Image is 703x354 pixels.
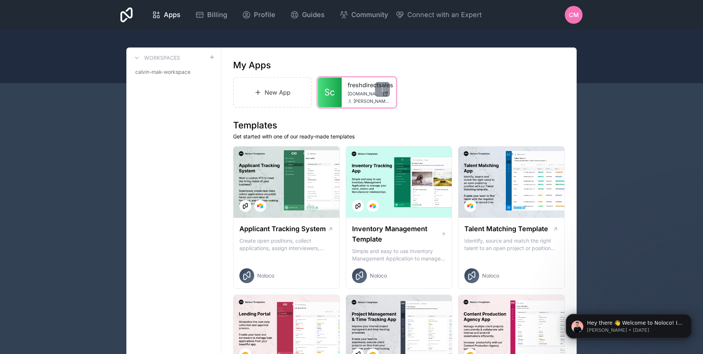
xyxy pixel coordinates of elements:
[146,7,186,23] a: Apps
[348,91,379,97] span: [DOMAIN_NAME]
[334,7,394,23] a: Community
[407,10,482,20] span: Connect with an Expert
[254,10,275,20] span: Profile
[464,224,548,234] h1: Talent Matching Template
[464,237,558,252] p: Identify, source and match the right talent to an open project or position with our Talent Matchi...
[164,10,180,20] span: Apps
[284,7,331,23] a: Guides
[370,272,387,279] span: Noloco
[239,224,326,234] h1: Applicant Tracking System
[233,119,565,131] h1: Templates
[233,59,271,71] h1: My Apps
[569,10,579,19] span: CM
[352,248,446,262] p: Simple and easy to use Inventory Management Application to manage your stock, orders and Manufact...
[354,98,390,104] span: [PERSON_NAME][EMAIL_ADDRESS][DOMAIN_NAME]
[555,298,703,350] iframe: Intercom notifications message
[482,272,499,279] span: Noloco
[189,7,233,23] a: Billing
[135,68,190,76] span: calvin-mak-workspace
[348,81,390,89] a: freshdirectsales
[144,54,180,62] h3: Workspaces
[352,224,441,245] h1: Inventory Management Template
[351,10,388,20] span: Community
[236,7,281,23] a: Profile
[132,65,215,79] a: calvin-mak-workspace
[302,10,325,20] span: Guides
[233,133,565,140] p: Get started with one of our ready-made templates
[132,53,180,62] a: Workspaces
[318,78,342,107] a: Sc
[370,203,376,209] img: Airtable Logo
[348,91,390,97] a: [DOMAIN_NAME]
[324,86,335,98] span: Sc
[207,10,227,20] span: Billing
[257,203,263,209] img: Airtable Logo
[257,272,274,279] span: Noloco
[239,237,334,252] p: Create open positions, collect applications, assign interviewers, centralise candidate feedback a...
[395,10,482,20] button: Connect with an Expert
[467,203,473,209] img: Airtable Logo
[233,77,312,108] a: New App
